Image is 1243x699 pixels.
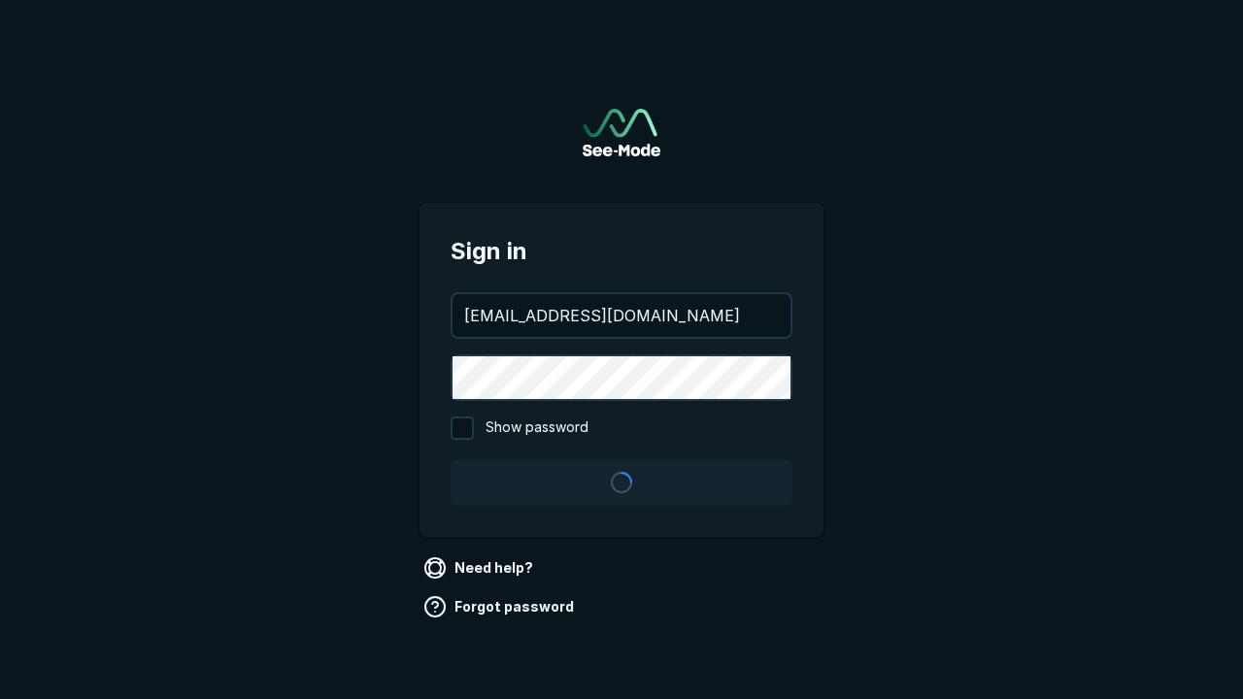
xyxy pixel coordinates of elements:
img: See-Mode Logo [583,109,660,156]
a: Need help? [420,552,541,583]
a: Forgot password [420,591,582,622]
span: Show password [486,416,588,440]
a: Go to sign in [583,109,660,156]
span: Sign in [451,234,792,269]
input: your@email.com [453,294,790,337]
